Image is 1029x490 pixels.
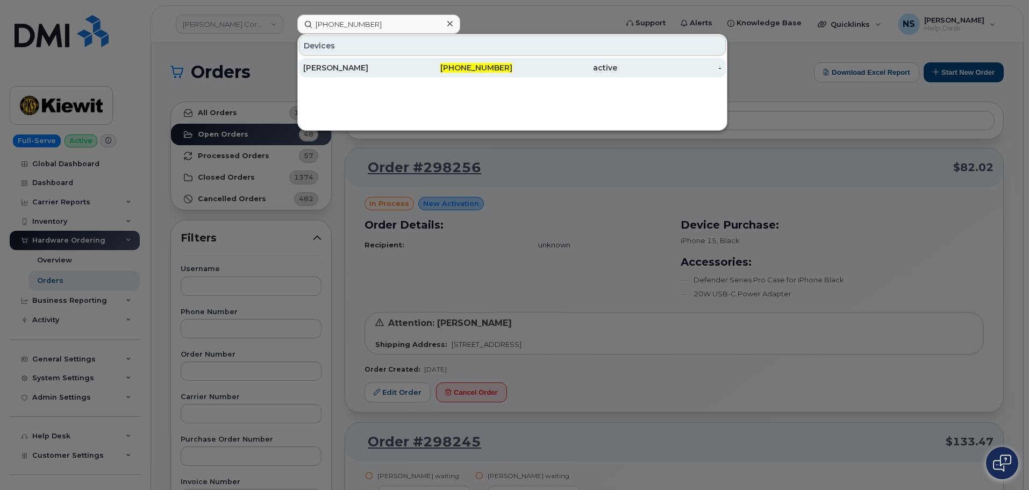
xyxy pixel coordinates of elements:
[440,63,512,73] span: [PHONE_NUMBER]
[512,62,617,73] div: active
[303,62,408,73] div: [PERSON_NAME]
[299,58,726,77] a: [PERSON_NAME][PHONE_NUMBER]active-
[993,455,1011,472] img: Open chat
[299,35,726,56] div: Devices
[617,62,722,73] div: -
